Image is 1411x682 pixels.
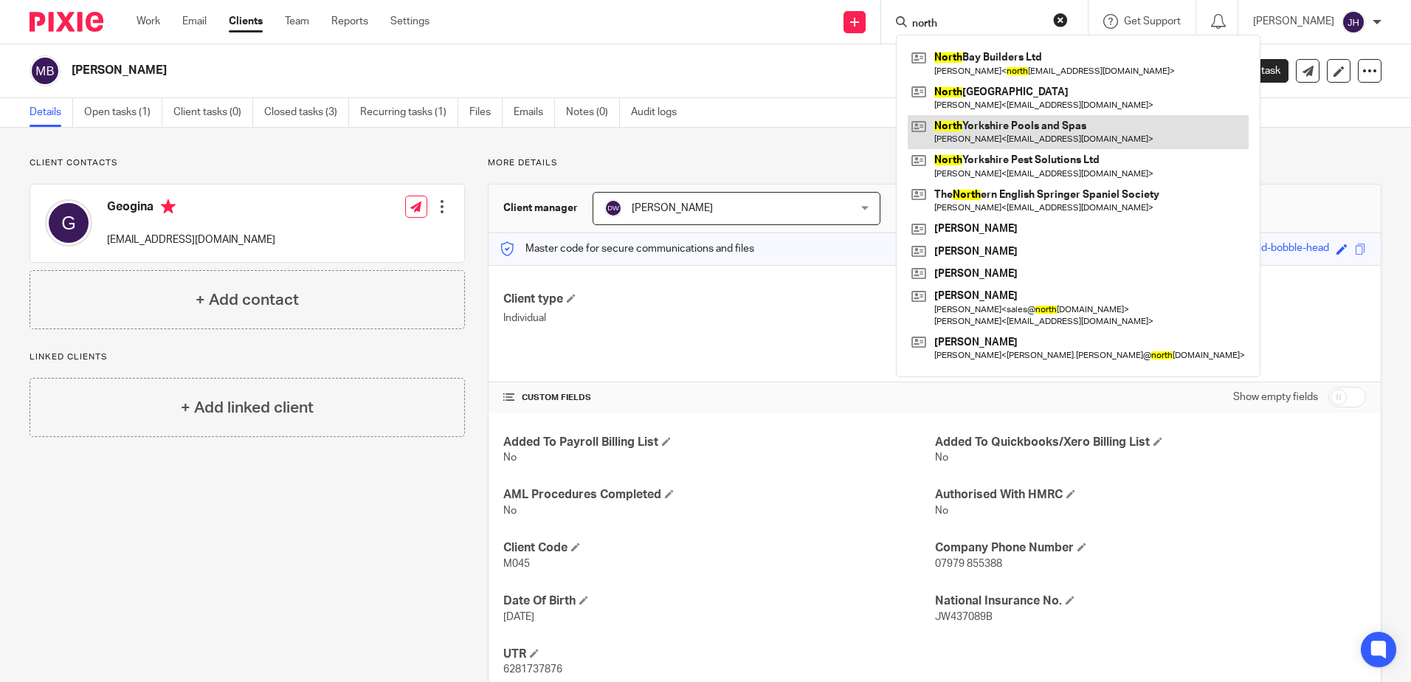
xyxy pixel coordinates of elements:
h4: + Add contact [196,289,299,311]
a: Details [30,98,73,127]
img: svg%3E [604,199,622,217]
h4: Added To Quickbooks/Xero Billing List [935,435,1366,450]
a: Recurring tasks (1) [360,98,458,127]
span: No [503,506,517,516]
span: 6281737876 [503,664,562,675]
h3: Client manager [503,201,578,216]
input: Search [911,18,1043,31]
h4: Geogina [107,199,275,218]
span: No [935,506,948,516]
i: Primary [161,199,176,214]
h4: Client type [503,292,934,307]
a: Reports [331,14,368,29]
label: Show empty fields [1233,390,1318,404]
h4: Added To Payroll Billing List [503,435,934,450]
h4: UTR [503,647,934,662]
h4: National Insurance No. [935,593,1366,609]
p: Client contacts [30,157,465,169]
span: No [935,452,948,463]
h4: CUSTOM FIELDS [503,392,934,404]
img: svg%3E [30,55,61,86]
img: Pixie [30,12,103,32]
span: Get Support [1124,16,1181,27]
p: Master code for secure communications and files [500,241,754,256]
img: svg%3E [45,199,92,247]
p: [PERSON_NAME] [1253,14,1334,29]
p: Individual [503,311,934,325]
a: Emails [514,98,555,127]
span: M045 [503,559,530,569]
a: Open tasks (1) [84,98,162,127]
a: Client tasks (0) [173,98,253,127]
img: svg%3E [1342,10,1365,34]
a: Notes (0) [566,98,620,127]
span: 07979 855388 [935,559,1002,569]
h4: Company Phone Number [935,540,1366,556]
a: Settings [390,14,429,29]
p: [EMAIL_ADDRESS][DOMAIN_NAME] [107,232,275,247]
h4: Authorised With HMRC [935,487,1366,503]
a: Team [285,14,309,29]
p: Linked clients [30,351,465,363]
a: Work [137,14,160,29]
h4: Date Of Birth [503,593,934,609]
h4: Client Code [503,540,934,556]
span: JW437089B [935,612,993,622]
span: No [503,452,517,463]
span: [PERSON_NAME] [632,203,713,213]
a: Clients [229,14,263,29]
a: Files [469,98,503,127]
h2: [PERSON_NAME] [72,63,959,78]
a: Audit logs [631,98,688,127]
a: Closed tasks (3) [264,98,349,127]
a: Email [182,14,207,29]
h4: + Add linked client [181,396,314,419]
span: [DATE] [503,612,534,622]
p: More details [488,157,1381,169]
button: Clear [1053,13,1068,27]
h4: AML Procedures Completed [503,487,934,503]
